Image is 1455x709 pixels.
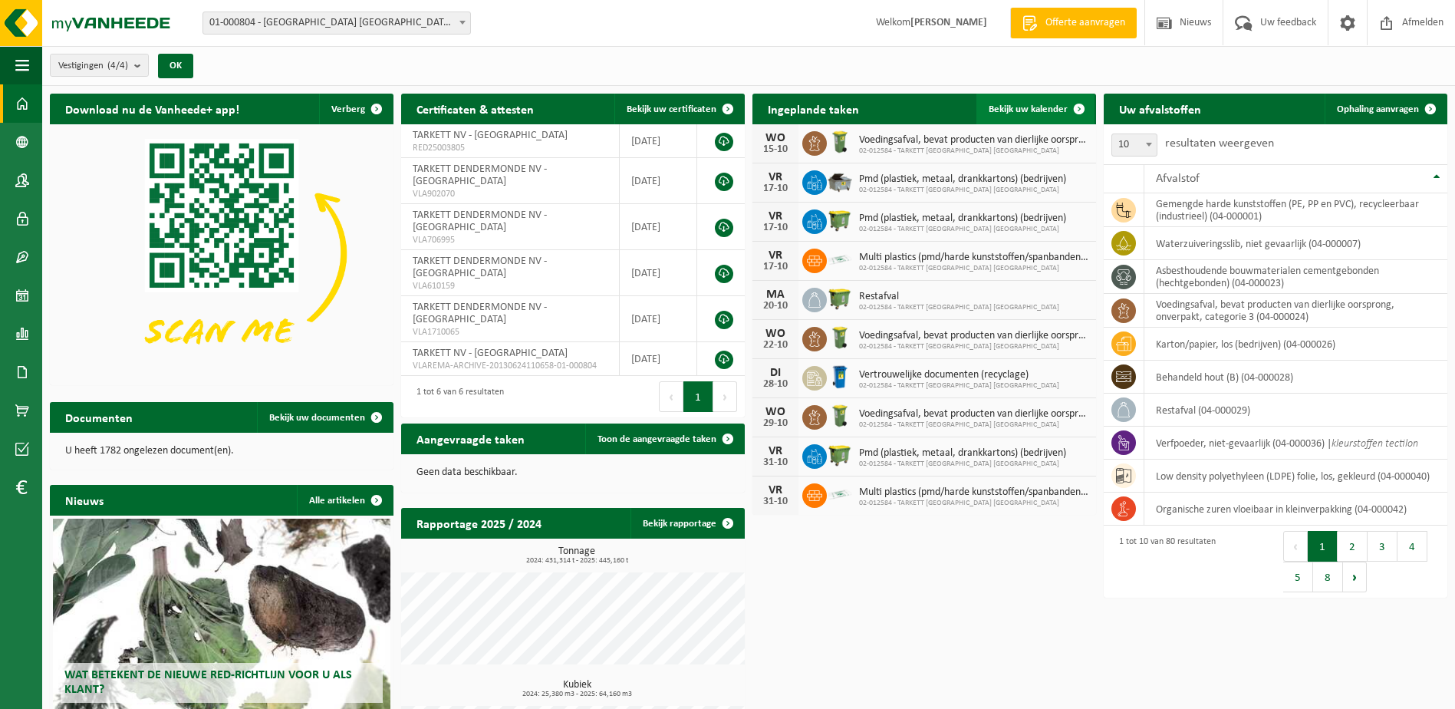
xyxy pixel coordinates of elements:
span: 02-012584 - TARKETT [GEOGRAPHIC_DATA] [GEOGRAPHIC_DATA] [859,225,1066,234]
div: 31-10 [760,496,791,507]
td: [DATE] [620,250,697,296]
button: 8 [1313,562,1343,592]
button: 4 [1397,531,1427,562]
img: WB-0240-HPE-BE-09 [827,364,853,390]
div: VR [760,445,791,457]
span: 02-012584 - TARKETT [GEOGRAPHIC_DATA] [GEOGRAPHIC_DATA] [859,460,1066,469]
span: VLA610159 [413,280,607,292]
button: 1 [1308,531,1338,562]
td: organische zuren vloeibaar in kleinverpakking (04-000042) [1144,493,1447,526]
img: WB-0140-HPE-GN-50 [827,325,853,351]
td: [DATE] [620,158,697,204]
div: WO [760,132,791,144]
div: 1 tot 10 van 80 resultaten [1111,529,1216,594]
span: 02-012584 - TARKETT [GEOGRAPHIC_DATA] [GEOGRAPHIC_DATA] [859,381,1059,391]
span: 02-012584 - TARKETT [GEOGRAPHIC_DATA] [GEOGRAPHIC_DATA] [859,420,1088,430]
span: VLA902070 [413,188,607,200]
span: Afvalstof [1156,173,1200,185]
span: 10 [1112,134,1157,156]
span: Restafval [859,291,1059,303]
span: TARKETT DENDERMONDE NV - [GEOGRAPHIC_DATA] [413,163,547,187]
span: Voedingsafval, bevat producten van dierlijke oorsprong, onverpakt, categorie 3 [859,330,1088,342]
span: 2024: 25,380 m3 - 2025: 64,160 m3 [409,691,745,698]
a: Alle artikelen [297,485,392,516]
span: 10 [1111,134,1157,157]
button: 1 [683,381,713,412]
span: TARKETT NV - [GEOGRAPHIC_DATA] [413,348,568,359]
button: 3 [1368,531,1397,562]
i: kleurstoffen tectilon [1332,438,1418,450]
td: [DATE] [620,204,697,250]
span: Offerte aanvragen [1042,15,1129,31]
td: voedingsafval, bevat producten van dierlijke oorsprong, onverpakt, categorie 3 (04-000024) [1144,294,1447,328]
img: WB-0140-HPE-GN-50 [827,403,853,429]
a: Ophaling aanvragen [1325,94,1446,124]
div: VR [760,171,791,183]
span: Bekijk uw kalender [989,104,1068,114]
span: Multi plastics (pmd/harde kunststoffen/spanbanden/eps/folie naturel/folie gemeng... [859,486,1088,499]
label: resultaten weergeven [1165,137,1274,150]
h2: Uw afvalstoffen [1104,94,1216,124]
span: Bekijk uw documenten [269,413,365,423]
span: VLA706995 [413,234,607,246]
span: TARKETT DENDERMONDE NV - [GEOGRAPHIC_DATA] [413,209,547,233]
img: WB-1100-HPE-GN-50 [827,207,853,233]
div: VR [760,210,791,223]
span: Bekijk uw certificaten [627,104,716,114]
h2: Ingeplande taken [752,94,874,124]
span: Pmd (plastiek, metaal, drankkartons) (bedrijven) [859,447,1066,460]
td: asbesthoudende bouwmaterialen cementgebonden (hechtgebonden) (04-000023) [1144,260,1447,294]
span: 02-012584 - TARKETT [GEOGRAPHIC_DATA] [GEOGRAPHIC_DATA] [859,342,1088,351]
img: LP-SK-00500-LPE-16 [827,481,853,507]
span: Vertrouwelijke documenten (recyclage) [859,369,1059,381]
div: VR [760,249,791,262]
img: WB-0140-HPE-GN-50 [827,129,853,155]
td: low density polyethyleen (LDPE) folie, los, gekleurd (04-000040) [1144,460,1447,493]
p: U heeft 1782 ongelezen document(en). [65,446,378,457]
span: Pmd (plastiek, metaal, drankkartons) (bedrijven) [859,213,1066,225]
div: 31-10 [760,457,791,468]
h2: Aangevraagde taken [401,424,540,453]
h2: Rapportage 2025 / 2024 [401,508,557,538]
span: 2024: 431,314 t - 2025: 445,160 t [409,557,745,565]
img: WB-1100-HPE-GN-50 [827,285,853,312]
div: 20-10 [760,301,791,312]
a: Offerte aanvragen [1010,8,1137,38]
h2: Download nu de Vanheede+ app! [50,94,255,124]
img: WB-1100-HPE-GN-50 [827,442,853,468]
h2: Nieuws [50,485,119,515]
a: Bekijk uw kalender [976,94,1095,124]
button: Previous [1283,531,1308,562]
span: RED25003805 [413,142,607,154]
td: waterzuiveringsslib, niet gevaarlijk (04-000007) [1144,227,1447,260]
span: Voedingsafval, bevat producten van dierlijke oorsprong, onverpakt, categorie 3 [859,408,1088,420]
span: 02-012584 - TARKETT [GEOGRAPHIC_DATA] [GEOGRAPHIC_DATA] [859,499,1088,508]
strong: [PERSON_NAME] [910,17,987,28]
a: Bekijk uw documenten [257,402,392,433]
div: 28-10 [760,379,791,390]
span: VLAREMA-ARCHIVE-20130624110658-01-000804 [413,360,607,372]
button: Next [713,381,737,412]
div: 17-10 [760,183,791,194]
a: Toon de aangevraagde taken [585,424,743,454]
span: 02-012584 - TARKETT [GEOGRAPHIC_DATA] [GEOGRAPHIC_DATA] [859,186,1066,195]
div: 29-10 [760,418,791,429]
button: Verberg [319,94,392,124]
td: gemengde harde kunststoffen (PE, PP en PVC), recycleerbaar (industrieel) (04-000001) [1144,193,1447,227]
img: LP-SK-00500-LPE-16 [827,246,853,272]
button: 2 [1338,531,1368,562]
span: 02-012584 - TARKETT [GEOGRAPHIC_DATA] [GEOGRAPHIC_DATA] [859,303,1059,312]
span: Wat betekent de nieuwe RED-richtlijn voor u als klant? [64,669,352,696]
span: 02-012584 - TARKETT [GEOGRAPHIC_DATA] [GEOGRAPHIC_DATA] [859,264,1088,273]
span: VLA1710065 [413,326,607,338]
h3: Tonnage [409,546,745,565]
count: (4/4) [107,61,128,71]
span: Multi plastics (pmd/harde kunststoffen/spanbanden/eps/folie naturel/folie gemeng... [859,252,1088,264]
span: Ophaling aanvragen [1337,104,1419,114]
p: Geen data beschikbaar. [416,467,729,478]
h3: Kubiek [409,680,745,698]
div: 17-10 [760,223,791,233]
button: Next [1343,562,1367,592]
span: 02-012584 - TARKETT [GEOGRAPHIC_DATA] [GEOGRAPHIC_DATA] [859,147,1088,156]
div: 15-10 [760,144,791,155]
